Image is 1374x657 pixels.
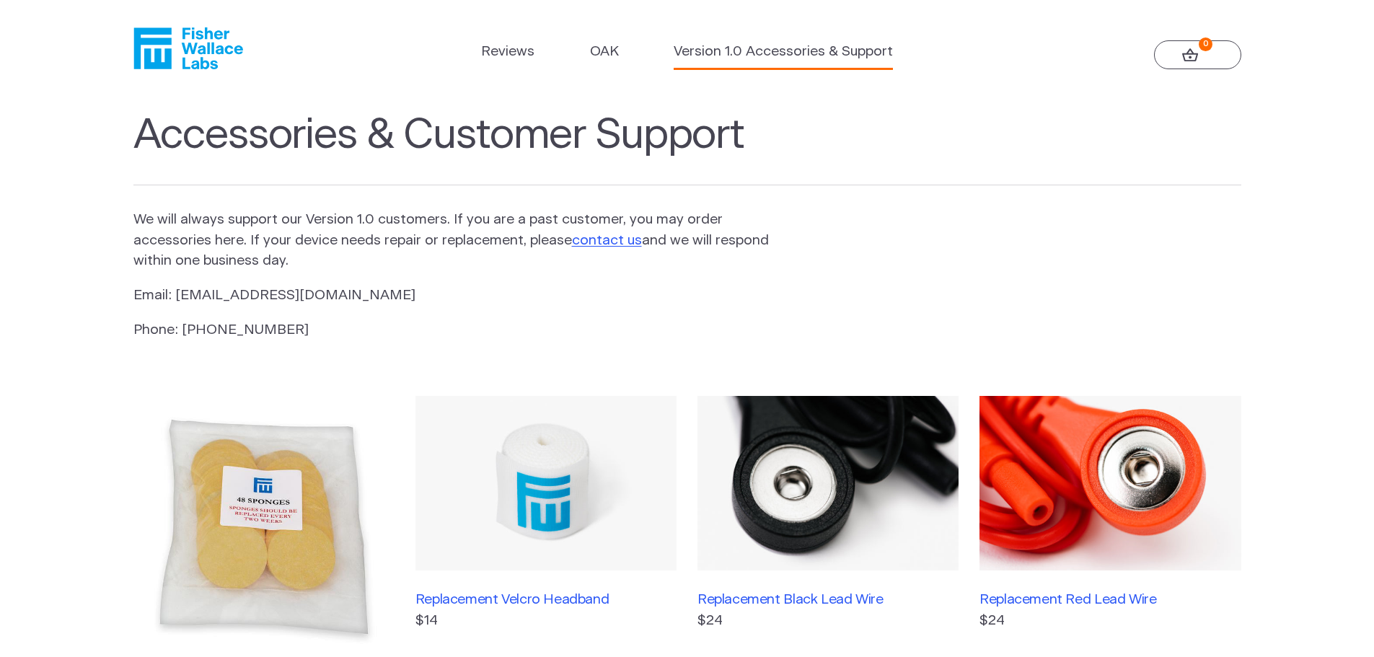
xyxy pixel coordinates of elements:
a: contact us [572,234,642,247]
a: OAK [590,42,619,63]
img: Replacement Red Lead Wire [979,396,1241,570]
a: 0 [1154,40,1241,69]
a: Version 1.0 Accessories & Support [674,42,893,63]
p: Phone: [PHONE_NUMBER] [133,320,771,341]
img: Extra Fisher Wallace Sponges (48 pack) [133,396,395,657]
strong: 0 [1199,38,1212,51]
img: Replacement Black Lead Wire [697,396,959,570]
h1: Accessories & Customer Support [133,111,1241,186]
p: Email: [EMAIL_ADDRESS][DOMAIN_NAME] [133,286,771,307]
p: $24 [697,611,959,632]
h3: Replacement Red Lead Wire [979,591,1241,608]
h3: Replacement Black Lead Wire [697,591,959,608]
h3: Replacement Velcro Headband [415,591,677,608]
p: $14 [415,611,677,632]
img: Replacement Velcro Headband [415,396,677,570]
p: We will always support our Version 1.0 customers. If you are a past customer, you may order acces... [133,210,771,272]
a: Fisher Wallace [133,27,243,69]
a: Reviews [481,42,534,63]
p: $24 [979,611,1241,632]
